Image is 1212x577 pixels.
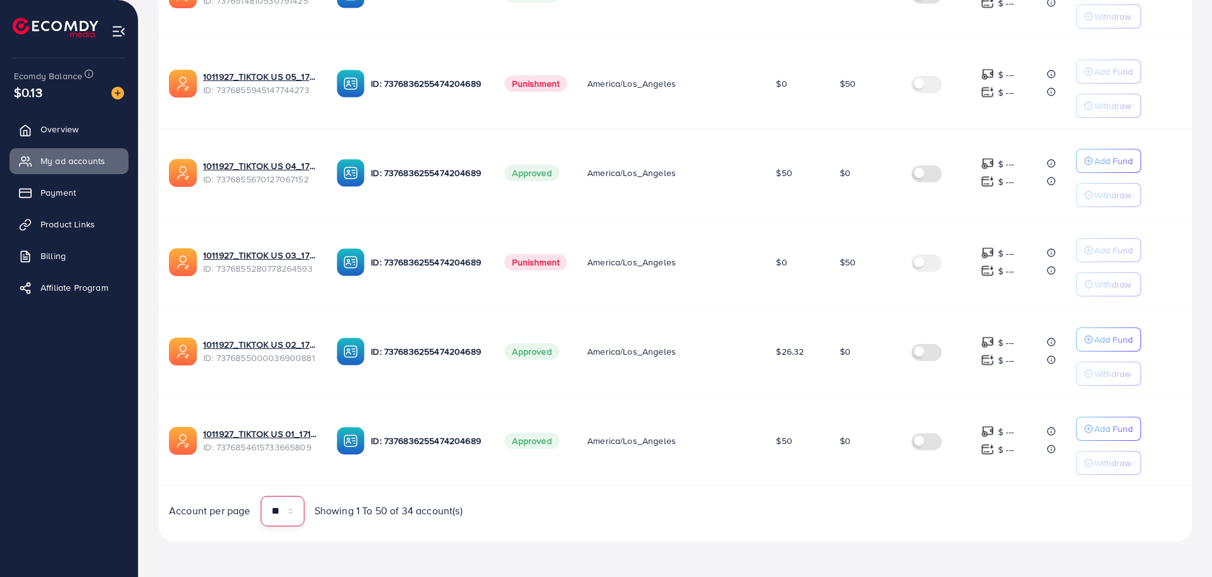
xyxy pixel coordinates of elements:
[1076,272,1141,296] button: Withdraw
[1094,64,1133,79] p: Add Fund
[981,353,994,367] img: top-up amount
[1076,327,1141,352] button: Add Fund
[14,83,42,101] span: $0.13
[504,75,567,92] span: Punishment
[203,160,316,172] a: 1011927_TIKTOK US 04_1717558067847
[1094,277,1131,292] p: Withdraw
[9,180,128,205] a: Payment
[504,433,559,449] span: Approved
[998,442,1014,457] p: $ ---
[981,86,994,99] img: top-up amount
[203,249,316,275] div: <span class='underline'>1011927_TIKTOK US 03_1717557970895</span></br>7376855280778264593
[776,167,792,179] span: $50
[203,249,316,262] a: 1011927_TIKTOK US 03_1717557970895
[840,77,856,90] span: $50
[587,167,676,179] span: America/Los_Angeles
[981,175,994,188] img: top-up amount
[998,85,1014,100] p: $ ---
[371,255,484,270] p: ID: 7376836255474204689
[998,174,1014,189] p: $ ---
[9,212,128,237] a: Product Links
[981,425,994,438] img: top-up amount
[371,76,484,91] p: ID: 7376836255474204689
[203,70,316,96] div: <span class='underline'>1011927_TIKTOK US 05_1717558128461</span></br>7376855945147744273
[169,504,251,518] span: Account per page
[776,256,787,269] span: $0
[111,87,124,99] img: image
[1076,451,1141,475] button: Withdraw
[111,24,126,39] img: menu
[41,281,108,294] span: Affiliate Program
[1076,238,1141,262] button: Add Fund
[203,70,316,83] a: 1011927_TIKTOK US 05_1717558128461
[1158,520,1203,567] iframe: Chat
[1076,417,1141,441] button: Add Fund
[371,165,484,181] p: ID: 7376836255474204689
[1094,455,1131,471] p: Withdraw
[337,248,365,276] img: ic-ba-acc.ded83a64.svg
[776,345,804,358] span: $26.32
[203,441,316,453] span: ID: 7376854615733665809
[371,433,484,448] p: ID: 7376836255474204689
[203,84,316,96] span: ID: 7376855945147744273
[1094,187,1131,203] p: Withdraw
[9,275,128,300] a: Affiliate Program
[1076,183,1141,207] button: Withdraw
[1076,94,1141,118] button: Withdraw
[998,424,1014,440] p: $ ---
[1094,421,1133,436] p: Add Fund
[203,262,316,275] span: ID: 7376855280778264593
[840,256,856,269] span: $50
[776,77,787,90] span: $0
[981,68,994,81] img: top-up amount
[337,338,365,365] img: ic-ba-acc.ded83a64.svg
[337,427,365,455] img: ic-ba-acc.ded83a64.svg
[169,427,197,455] img: ic-ads-acc.e4c84228.svg
[1076,362,1141,386] button: Withdraw
[203,160,316,186] div: <span class='underline'>1011927_TIKTOK US 04_1717558067847</span></br>7376855670127067152
[13,18,98,37] img: logo
[1094,98,1131,113] p: Withdraw
[1094,243,1133,258] p: Add Fund
[41,123,78,136] span: Overview
[9,117,128,142] a: Overview
[504,165,559,181] span: Approved
[981,443,994,456] img: top-up amount
[203,352,316,364] span: ID: 7376855000036900881
[998,246,1014,261] p: $ ---
[840,167,851,179] span: $0
[203,428,316,440] a: 1011927_TIKTOK US 01_1717557823251
[315,504,463,518] span: Showing 1 To 50 of 34 account(s)
[504,343,559,360] span: Approved
[587,434,676,447] span: America/Los_Angeles
[203,173,316,186] span: ID: 7376855670127067152
[203,338,316,364] div: <span class='underline'>1011927_TIKTOK US 02_1717557912382</span></br>7376855000036900881
[41,155,105,167] span: My ad accounts
[203,338,316,351] a: 1011927_TIKTOK US 02_1717557912382
[981,336,994,349] img: top-up amount
[169,248,197,276] img: ic-ads-acc.e4c84228.svg
[9,243,128,269] a: Billing
[587,345,676,358] span: America/Los_Angeles
[998,156,1014,172] p: $ ---
[998,263,1014,279] p: $ ---
[587,77,676,90] span: America/Los_Angeles
[1076,60,1141,84] button: Add Fund
[981,264,994,277] img: top-up amount
[371,344,484,359] p: ID: 7376836255474204689
[1094,9,1131,24] p: Withdraw
[504,254,567,270] span: Punishment
[998,67,1014,82] p: $ ---
[840,345,851,358] span: $0
[41,250,66,262] span: Billing
[14,70,82,82] span: Ecomdy Balance
[1076,4,1141,29] button: Withdraw
[840,434,851,447] span: $0
[981,157,994,170] img: top-up amount
[981,246,994,260] img: top-up amount
[203,428,316,453] div: <span class='underline'>1011927_TIKTOK US 01_1717557823251</span></br>7376854615733665809
[41,186,76,199] span: Payment
[1076,149,1141,173] button: Add Fund
[169,159,197,187] img: ic-ads-acc.e4c84228.svg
